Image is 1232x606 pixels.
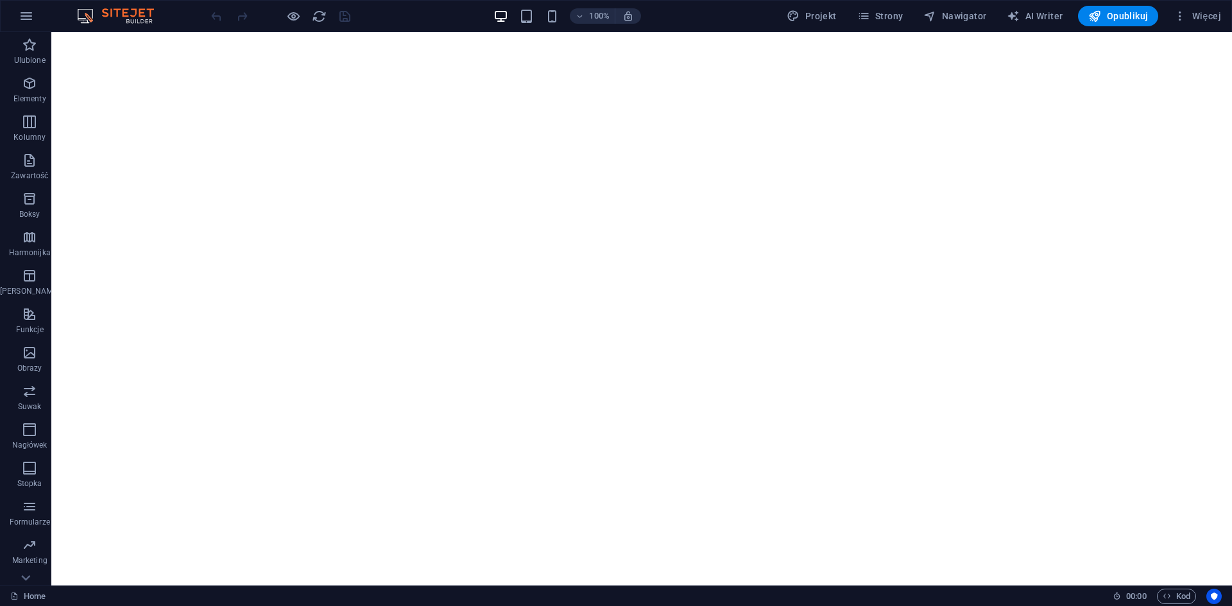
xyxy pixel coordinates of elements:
[570,8,615,24] button: 100%
[1135,591,1137,601] span: :
[286,8,301,24] button: Kliknij tutaj, aby wyjść z trybu podglądu i kontynuować edycję
[16,324,44,335] p: Funkcje
[1002,6,1068,26] button: AI Writer
[1126,589,1146,604] span: 00 00
[1078,6,1158,26] button: Opublikuj
[1007,10,1063,22] span: AI Writer
[10,517,50,527] p: Formularze
[1088,10,1148,22] span: Opublikuj
[787,10,836,22] span: Projekt
[17,363,42,373] p: Obrazy
[17,478,42,489] p: Stopka
[1157,589,1196,604] button: Kod
[18,401,42,412] p: Suwak
[13,132,46,142] p: Kolumny
[1206,589,1222,604] button: Usercentrics
[9,248,51,258] p: Harmonijka
[12,440,47,450] p: Nagłówek
[1174,10,1221,22] span: Więcej
[12,555,47,566] p: Marketing
[589,8,610,24] h6: 100%
[1163,589,1190,604] span: Kod
[923,10,986,22] span: Nawigator
[1168,6,1226,26] button: Więcej
[857,10,903,22] span: Strony
[74,8,170,24] img: Editor Logo
[622,10,634,22] i: Po zmianie rozmiaru automatycznie dostosowuje poziom powiększenia do wybranego urządzenia.
[782,6,841,26] div: Projekt (Ctrl+Alt+Y)
[11,171,48,181] p: Zawartość
[14,55,46,65] p: Ulubione
[10,589,46,604] a: Kliknij, aby anulować zaznaczenie. Kliknij dwukrotnie, aby otworzyć Strony
[918,6,991,26] button: Nawigator
[13,94,46,104] p: Elementy
[852,6,909,26] button: Strony
[19,209,40,219] p: Boksy
[311,8,327,24] button: reload
[312,9,327,24] i: Przeładuj stronę
[1113,589,1147,604] h6: Czas sesji
[782,6,841,26] button: Projekt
